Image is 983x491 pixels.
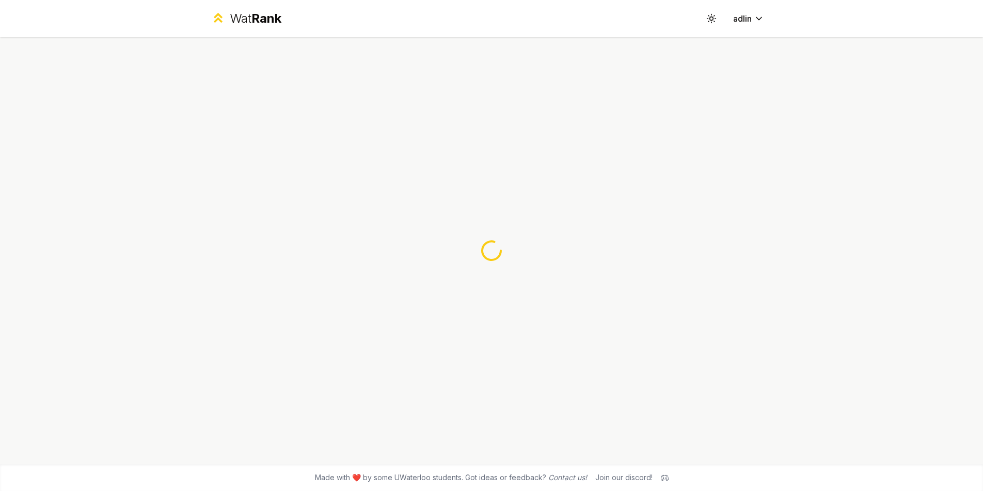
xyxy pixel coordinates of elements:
[548,473,587,482] a: Contact us!
[725,9,772,28] button: adlin
[251,11,281,26] span: Rank
[733,12,752,25] span: adlin
[211,10,281,27] a: WatRank
[230,10,281,27] div: Wat
[315,472,587,483] span: Made with ❤️ by some UWaterloo students. Got ideas or feedback?
[595,472,653,483] div: Join our discord!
